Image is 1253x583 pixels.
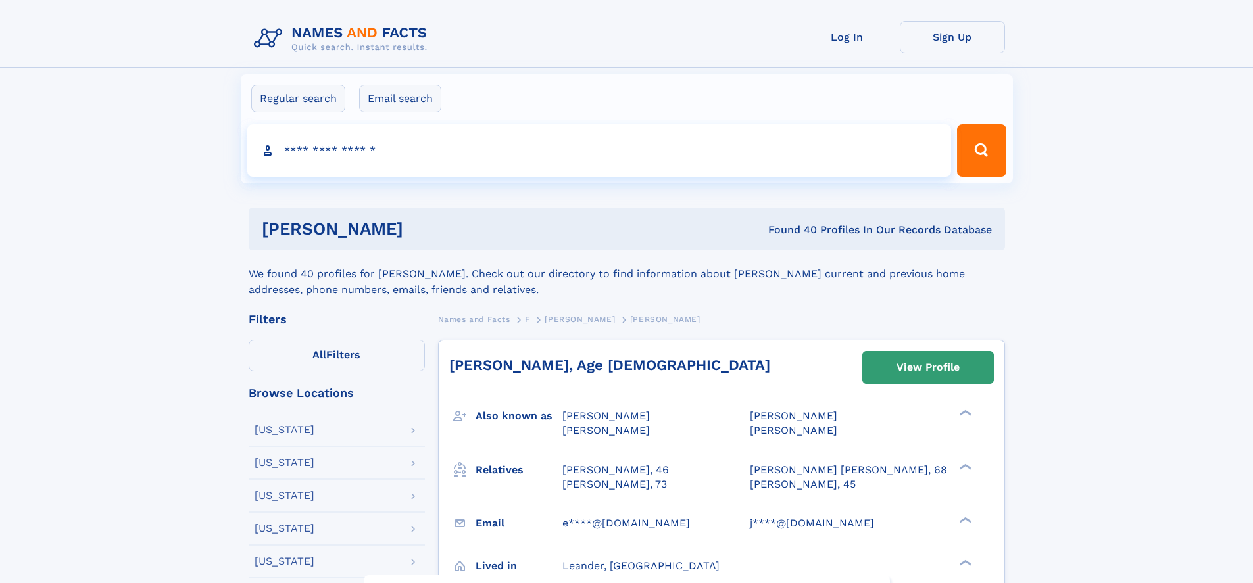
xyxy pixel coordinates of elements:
div: ❯ [956,515,972,524]
a: Log In [795,21,900,53]
span: [PERSON_NAME] [750,409,837,422]
div: Browse Locations [249,387,425,399]
a: [PERSON_NAME], 45 [750,477,856,492]
a: F [525,311,530,327]
a: View Profile [863,352,993,383]
h1: [PERSON_NAME] [262,221,586,237]
button: Search Button [957,124,1006,177]
div: We found 40 profiles for [PERSON_NAME]. Check out our directory to find information about [PERSON... [249,250,1005,298]
span: Leander, [GEOGRAPHIC_DATA] [562,559,720,572]
div: ❯ [956,409,972,417]
h3: Lived in [476,555,562,577]
div: Filters [249,314,425,325]
div: ❯ [956,462,972,471]
h3: Relatives [476,459,562,481]
a: [PERSON_NAME], 46 [562,463,669,477]
a: [PERSON_NAME] [545,311,615,327]
input: search input [247,124,952,177]
a: [PERSON_NAME] [PERSON_NAME], 68 [750,463,947,477]
span: All [312,348,326,361]
div: [US_STATE] [255,457,314,468]
span: [PERSON_NAME] [750,424,837,436]
div: [US_STATE] [255,523,314,534]
span: [PERSON_NAME] [562,424,650,436]
img: Logo Names and Facts [249,21,438,57]
span: F [525,315,530,324]
div: ❯ [956,558,972,567]
div: View Profile [897,352,960,383]
span: [PERSON_NAME] [545,315,615,324]
a: Names and Facts [438,311,510,327]
div: [US_STATE] [255,490,314,501]
label: Regular search [251,85,345,112]
div: [US_STATE] [255,556,314,567]
label: Filters [249,340,425,371]
h3: Email [476,512,562,534]
a: [PERSON_NAME], 73 [562,477,667,492]
div: Found 40 Profiles In Our Records Database [585,223,992,237]
span: [PERSON_NAME] [630,315,700,324]
div: [US_STATE] [255,425,314,435]
label: Email search [359,85,441,112]
span: [PERSON_NAME] [562,409,650,422]
h3: Also known as [476,405,562,427]
a: [PERSON_NAME], Age [DEMOGRAPHIC_DATA] [449,357,770,373]
a: Sign Up [900,21,1005,53]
